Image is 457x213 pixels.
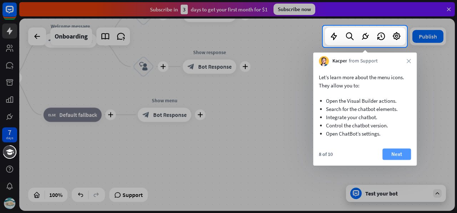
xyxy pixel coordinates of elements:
[6,3,27,24] button: Open LiveChat chat widget
[319,151,333,157] div: 8 of 10
[326,121,404,130] li: Control the chatbot version.
[407,59,411,63] i: close
[326,105,404,113] li: Search for the chatbot elements.
[326,97,404,105] li: Open the Visual Builder actions.
[332,58,347,65] span: Kacper
[326,130,404,138] li: Open ChatBot’s settings.
[349,58,378,65] span: from Support
[319,73,411,90] p: Let’s learn more about the menu icons. They allow you to:
[326,113,404,121] li: Integrate your chatbot.
[382,148,411,160] button: Next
